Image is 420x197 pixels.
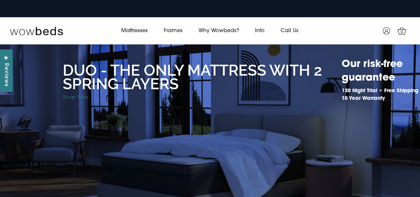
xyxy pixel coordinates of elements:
[247,22,273,40] a: Info
[191,22,247,40] a: Why Wowbeds?
[10,26,63,35] img: Wow Beds Logo
[156,22,191,40] a: Frames
[63,95,89,100] a: Shop Now
[113,22,156,40] a: Mattresses
[2,63,10,87] span: Reviews
[399,29,405,36] span: 0
[63,64,338,91] h2: Duo - the only mattress with 2 spring layers
[393,23,410,39] a: 0
[273,22,306,40] a: Call Us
